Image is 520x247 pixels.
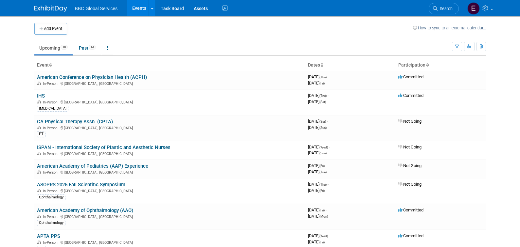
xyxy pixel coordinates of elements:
span: [DATE] [308,182,329,187]
img: In-Person Event [37,100,41,103]
span: [DATE] [308,150,327,155]
span: [DATE] [308,74,329,79]
span: In-Person [43,215,60,219]
span: Not Going [398,163,421,168]
span: - [329,233,330,238]
span: [DATE] [308,239,325,244]
div: Ophthalmology [37,220,65,226]
span: [DATE] [308,214,328,219]
span: (Sat) [319,120,326,123]
span: In-Person [43,152,60,156]
a: American Conference on Physician Health (ACPH) [37,74,147,80]
a: American Academy of Pediatrics (AAP) Experience [37,163,148,169]
div: [GEOGRAPHIC_DATA], [GEOGRAPHIC_DATA] [37,214,303,219]
span: [DATE] [308,125,327,130]
span: - [326,208,327,212]
span: Committed [398,233,423,238]
span: (Sun) [319,126,327,130]
a: CA Physical Therapy Assn. (CPTA) [37,119,113,125]
div: [GEOGRAPHIC_DATA], [GEOGRAPHIC_DATA] [37,169,303,175]
span: [DATE] [308,93,329,98]
span: (Mon) [319,215,328,218]
span: (Wed) [319,146,328,149]
span: [DATE] [308,169,327,174]
img: In-Person Event [37,240,41,244]
span: [DATE] [308,119,328,124]
div: PT [37,131,45,137]
a: Past13 [74,42,101,54]
span: Committed [398,74,423,79]
a: IHS [37,93,45,99]
span: Not Going [398,145,421,149]
span: In-Person [43,126,60,130]
img: In-Person Event [37,170,41,174]
div: Ophthalmology [37,194,65,200]
span: (Fri) [319,240,325,244]
span: [DATE] [308,99,326,104]
span: 13 [89,45,96,50]
span: (Sun) [319,151,327,155]
th: Event [34,60,305,71]
span: In-Person [43,189,60,193]
span: [DATE] [308,163,327,168]
span: (Fri) [319,82,325,85]
img: In-Person Event [37,189,41,192]
div: [GEOGRAPHIC_DATA], [GEOGRAPHIC_DATA] [37,99,303,104]
a: ISPAN - International Society of Plastic and Aesthetic Nurses [37,145,170,150]
span: (Sat) [319,100,326,104]
span: (Fri) [319,164,325,168]
span: (Thu) [319,75,327,79]
a: Search [429,3,459,14]
span: - [328,74,329,79]
div: [GEOGRAPHIC_DATA], [GEOGRAPHIC_DATA] [37,151,303,156]
span: Not Going [398,182,421,187]
a: American Academy of Ophthalmology (AAO) [37,208,133,213]
span: [DATE] [308,233,330,238]
span: (Fri) [319,189,325,193]
a: Sort by Start Date [320,62,323,68]
span: (Fri) [319,208,325,212]
span: (Tue) [319,170,327,174]
img: ExhibitDay [34,6,67,12]
div: [GEOGRAPHIC_DATA], [GEOGRAPHIC_DATA] [37,188,303,193]
div: [GEOGRAPHIC_DATA], [GEOGRAPHIC_DATA] [37,239,303,245]
img: In-Person Event [37,152,41,155]
a: How to sync to an external calendar... [413,25,486,30]
span: Not Going [398,119,421,124]
div: [GEOGRAPHIC_DATA], [GEOGRAPHIC_DATA] [37,125,303,130]
a: ASOPRS 2025 Fall Scientific Symposium [37,182,125,188]
span: [DATE] [308,145,330,149]
button: Add Event [34,23,67,35]
span: (Thu) [319,183,327,186]
span: (Thu) [319,94,327,98]
span: Committed [398,208,423,212]
a: Sort by Event Name [49,62,52,68]
img: In-Person Event [37,215,41,218]
span: In-Person [43,100,60,104]
img: In-Person Event [37,126,41,129]
span: - [328,182,329,187]
span: (Wed) [319,234,328,238]
span: [DATE] [308,81,325,85]
span: In-Person [43,82,60,86]
span: In-Person [43,170,60,175]
span: In-Person [43,240,60,245]
span: - [326,163,327,168]
img: In-Person Event [37,82,41,85]
span: Search [438,6,453,11]
span: [DATE] [308,188,325,193]
a: Upcoming18 [34,42,73,54]
a: APTA PPS [37,233,60,239]
img: Ethan Denkensohn [467,2,480,15]
span: - [329,145,330,149]
div: [MEDICAL_DATA] [37,106,68,112]
th: Dates [305,60,396,71]
span: [DATE] [308,208,327,212]
a: Sort by Participation Type [425,62,429,68]
span: BBC Global Services [75,6,118,11]
span: 18 [61,45,68,50]
th: Participation [396,60,486,71]
span: - [327,119,328,124]
span: Committed [398,93,423,98]
span: - [328,93,329,98]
